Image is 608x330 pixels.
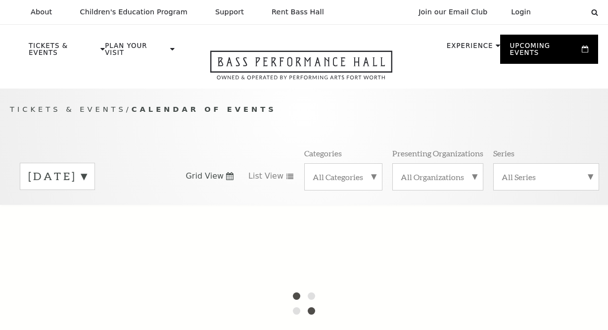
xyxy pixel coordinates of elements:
p: Categories [304,148,342,158]
p: / [10,103,598,116]
p: Presenting Organizations [392,148,483,158]
span: Tickets & Events [10,105,126,113]
span: Calendar of Events [132,105,277,113]
label: All Categories [313,172,374,182]
p: Children's Education Program [80,8,187,16]
p: Tickets & Events [29,43,98,61]
p: Upcoming Events [510,43,579,61]
label: All Series [502,172,591,182]
p: Support [215,8,244,16]
span: List View [248,171,283,182]
p: Plan Your Visit [105,43,168,61]
label: All Organizations [401,172,475,182]
select: Select: [547,7,582,17]
label: [DATE] [28,169,87,184]
p: Series [493,148,514,158]
span: Grid View [186,171,224,182]
p: Rent Bass Hall [272,8,324,16]
p: Experience [447,43,493,54]
p: About [31,8,52,16]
